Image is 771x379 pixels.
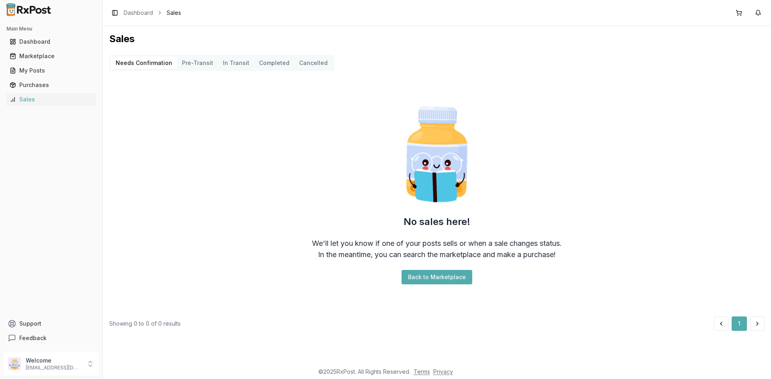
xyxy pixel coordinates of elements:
img: RxPost Logo [3,3,55,16]
p: Welcome [26,357,82,365]
button: Marketplace [3,50,99,63]
button: My Posts [3,64,99,77]
button: Completed [254,57,294,69]
h1: Sales [109,32,765,45]
button: Feedback [3,331,99,345]
span: Sales [167,9,181,17]
h2: Main Menu [6,26,96,32]
div: Marketplace [10,52,93,60]
a: Privacy [433,368,453,375]
div: In the meantime, you can search the marketplace and make a purchase! [318,249,556,260]
a: Dashboard [124,9,153,17]
h2: No sales here! [404,215,470,228]
div: Showing 0 to 0 of 0 results [109,320,181,328]
button: Cancelled [294,57,332,69]
button: Dashboard [3,35,99,48]
a: My Posts [6,63,96,78]
button: Sales [3,93,99,106]
button: Support [3,316,99,331]
button: Back to Marketplace [402,270,472,284]
span: Feedback [19,334,47,342]
img: Smart Pill Bottle [385,103,488,206]
button: Needs Confirmation [111,57,177,69]
div: Purchases [10,81,93,89]
button: Purchases [3,79,99,91]
p: [EMAIL_ADDRESS][DOMAIN_NAME] [26,365,82,371]
div: Dashboard [10,38,93,46]
img: User avatar [8,357,21,370]
a: Sales [6,92,96,107]
button: Pre-Transit [177,57,218,69]
a: Dashboard [6,34,96,49]
a: Marketplace [6,49,96,63]
a: Terms [414,368,430,375]
button: 1 [732,316,747,331]
a: Purchases [6,78,96,92]
div: My Posts [10,67,93,75]
button: In Transit [218,57,254,69]
div: We'll let you know if one of your posts sells or when a sale changes status. [312,238,562,249]
div: Sales [10,95,93,103]
nav: breadcrumb [124,9,181,17]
